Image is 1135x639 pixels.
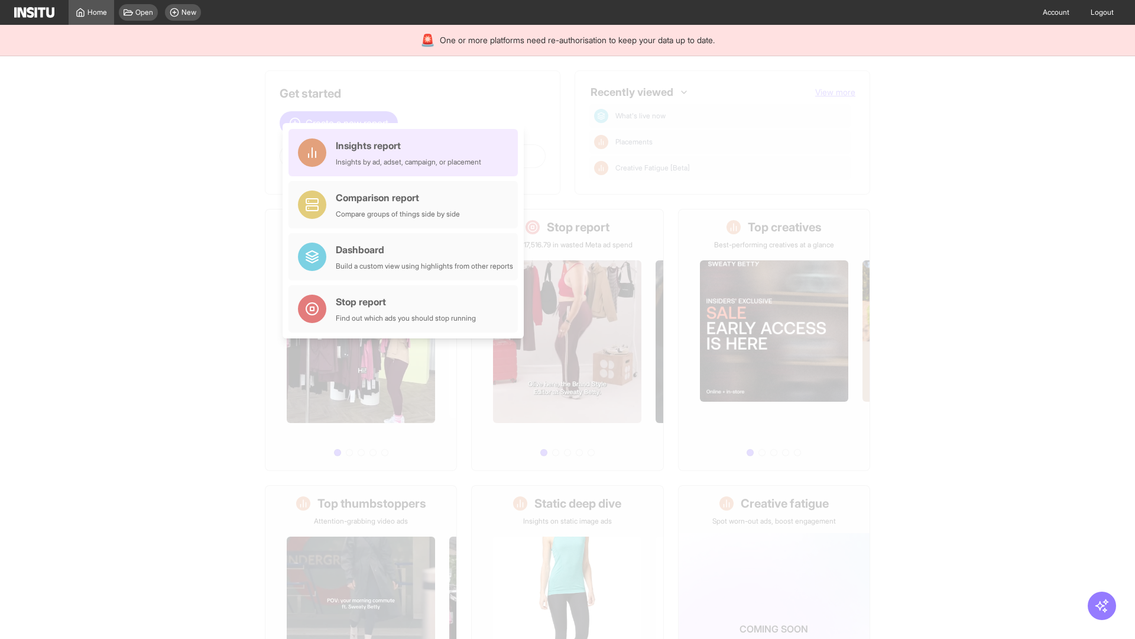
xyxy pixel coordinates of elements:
[336,314,476,323] div: Find out which ads you should stop running
[14,7,54,18] img: Logo
[440,34,715,46] span: One or more platforms need re-authorisation to keep your data up to date.
[336,262,513,271] div: Build a custom view using highlights from other reports
[336,209,460,219] div: Compare groups of things side by side
[336,191,460,205] div: Comparison report
[336,295,476,309] div: Stop report
[420,32,435,49] div: 🚨
[181,8,196,17] span: New
[135,8,153,17] span: Open
[336,157,481,167] div: Insights by ad, adset, campaign, or placement
[87,8,107,17] span: Home
[336,243,513,257] div: Dashboard
[336,138,481,153] div: Insights report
